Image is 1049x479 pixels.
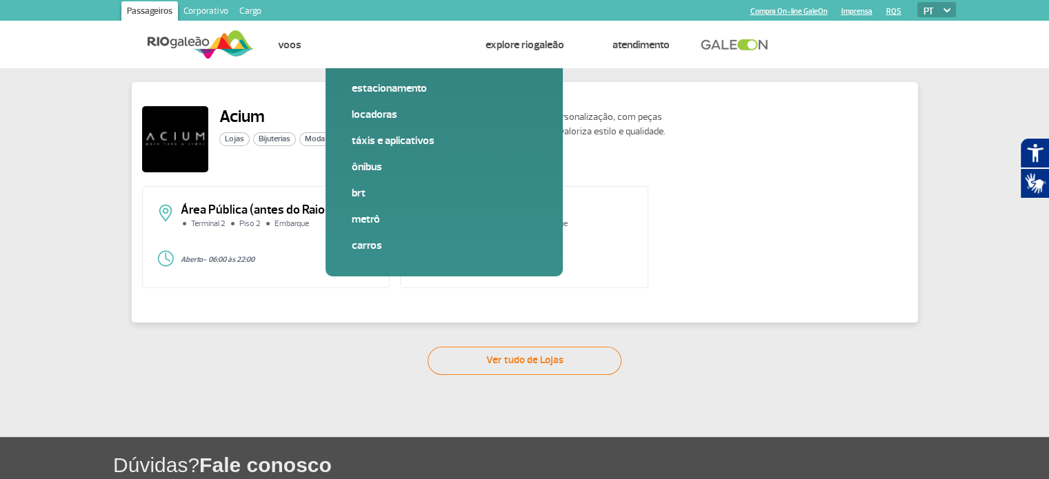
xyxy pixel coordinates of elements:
[181,256,376,264] p: - 06:00 às 22:00
[352,107,537,122] a: Locadoras
[428,347,621,375] a: Ver tudo de Lojas
[612,38,670,52] a: Atendimento
[750,7,828,16] a: Compra On-line GaleOn
[841,7,872,16] a: Imprensa
[181,204,376,216] p: Área Pública (antes do Raio-X)
[352,159,537,174] a: Ônibus
[121,1,178,23] a: Passageiros
[1020,138,1049,168] button: Abrir recursos assistivos.
[264,220,312,228] li: Embarque
[352,81,537,96] a: Estacionamento
[229,220,264,228] li: Piso 2
[219,132,250,146] span: Lojas
[299,132,377,146] span: Moda e Acessórios
[352,238,537,253] a: Carros
[1020,168,1049,198] button: Abrir tradutor de língua de sinais.
[234,1,267,23] a: Cargo
[253,132,296,146] span: Bijuterias
[886,7,901,16] a: RQS
[350,38,437,52] a: Como chegar e sair
[219,106,377,127] h2: Acium
[181,255,203,264] strong: Aberto
[1020,138,1049,198] div: Plugin de acessibilidade da Hand Talk.
[352,212,537,227] a: Metrô
[113,451,1049,479] h1: Dúvidas?
[178,1,234,23] a: Corporativo
[486,38,564,52] a: Explore RIOgaleão
[278,38,301,52] a: Voos
[142,106,208,172] img: acium-logo_mini.jpg
[352,133,537,148] a: Táxis e aplicativos
[199,453,332,476] span: Fale conosco
[181,220,229,228] li: Terminal 2
[352,185,537,201] a: BRT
